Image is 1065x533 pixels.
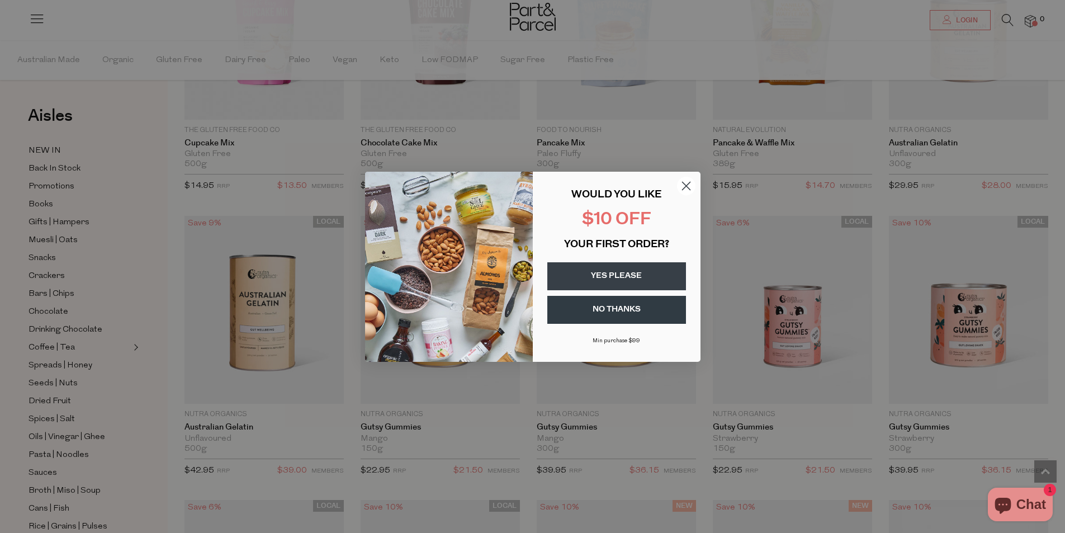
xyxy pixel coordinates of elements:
[365,172,533,362] img: 43fba0fb-7538-40bc-babb-ffb1a4d097bc.jpeg
[582,211,651,229] span: $10 OFF
[676,176,696,196] button: Close dialog
[564,240,669,250] span: YOUR FIRST ORDER?
[571,190,661,200] span: WOULD YOU LIKE
[593,338,640,344] span: Min purchase $99
[984,488,1056,524] inbox-online-store-chat: Shopify online store chat
[547,262,686,290] button: YES PLEASE
[547,296,686,324] button: NO THANKS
